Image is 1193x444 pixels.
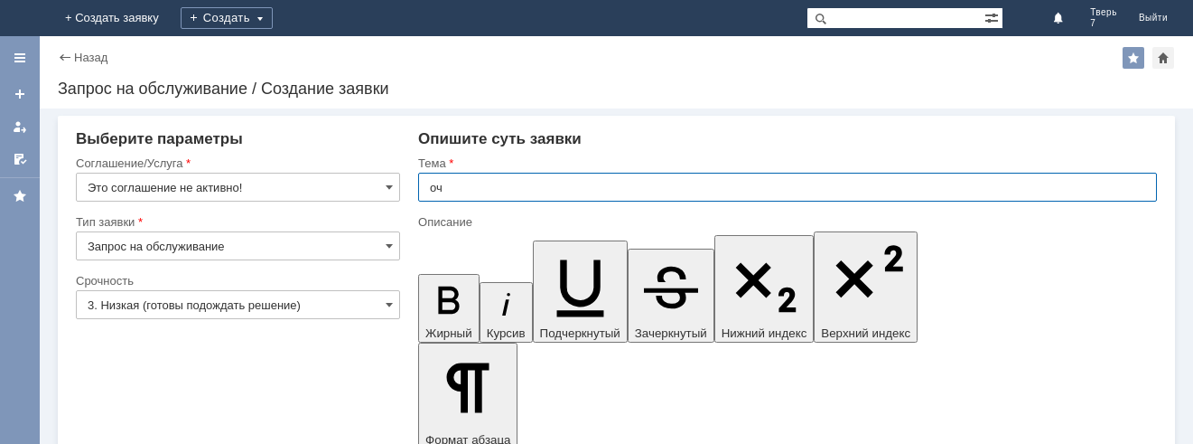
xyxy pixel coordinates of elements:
[5,145,34,174] a: Мои согласования
[76,275,396,287] div: Срочность
[58,80,1175,98] div: Запрос на обслуживание / Создание заявки
[418,216,1153,228] div: Описание
[418,157,1153,169] div: Тема
[181,7,273,29] div: Создать
[418,130,582,147] span: Опишите суть заявки
[418,274,480,343] button: Жирный
[5,80,34,109] a: Создать заявку
[76,216,396,228] div: Тип заявки
[487,326,526,340] span: Курсив
[74,51,107,64] a: Назад
[821,326,910,340] span: Верхний индекс
[540,326,620,340] span: Подчеркнутый
[635,326,707,340] span: Зачеркнутый
[1090,18,1117,29] span: 7
[1090,7,1117,18] span: Тверь
[480,282,533,343] button: Курсив
[984,8,1002,25] span: Расширенный поиск
[5,112,34,141] a: Мои заявки
[628,249,714,343] button: Зачеркнутый
[722,326,807,340] span: Нижний индекс
[533,241,628,343] button: Подчеркнутый
[714,235,815,343] button: Нижний индекс
[814,231,918,343] button: Верхний индекс
[76,157,396,169] div: Соглашение/Услуга
[1123,47,1144,69] div: Добавить в избранное
[425,326,472,340] span: Жирный
[76,130,243,147] span: Выберите параметры
[1152,47,1174,69] div: Сделать домашней страницей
